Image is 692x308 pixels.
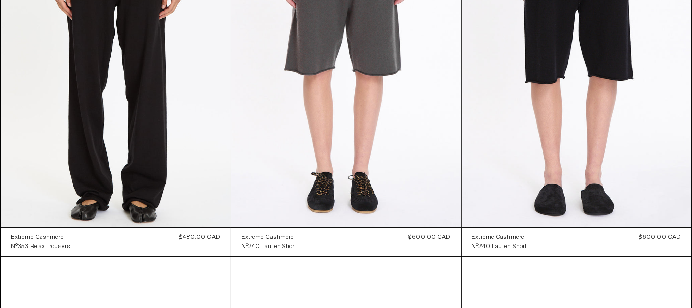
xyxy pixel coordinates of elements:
[11,233,71,242] a: Extreme Cashmere
[242,233,294,242] div: Extreme Cashmere
[639,233,681,242] div: $600.00 CAD
[472,233,525,242] div: Extreme Cashmere
[242,233,297,242] a: Extreme Cashmere
[472,233,527,242] a: Extreme Cashmere
[409,233,451,242] div: $600.00 CAD
[472,242,527,251] a: N°240 Laufen Short
[11,242,71,251] a: N°353 Relax Trousers
[179,233,221,242] div: $480.00 CAD
[11,233,64,242] div: Extreme Cashmere
[242,242,297,251] a: N°240 Laufen Short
